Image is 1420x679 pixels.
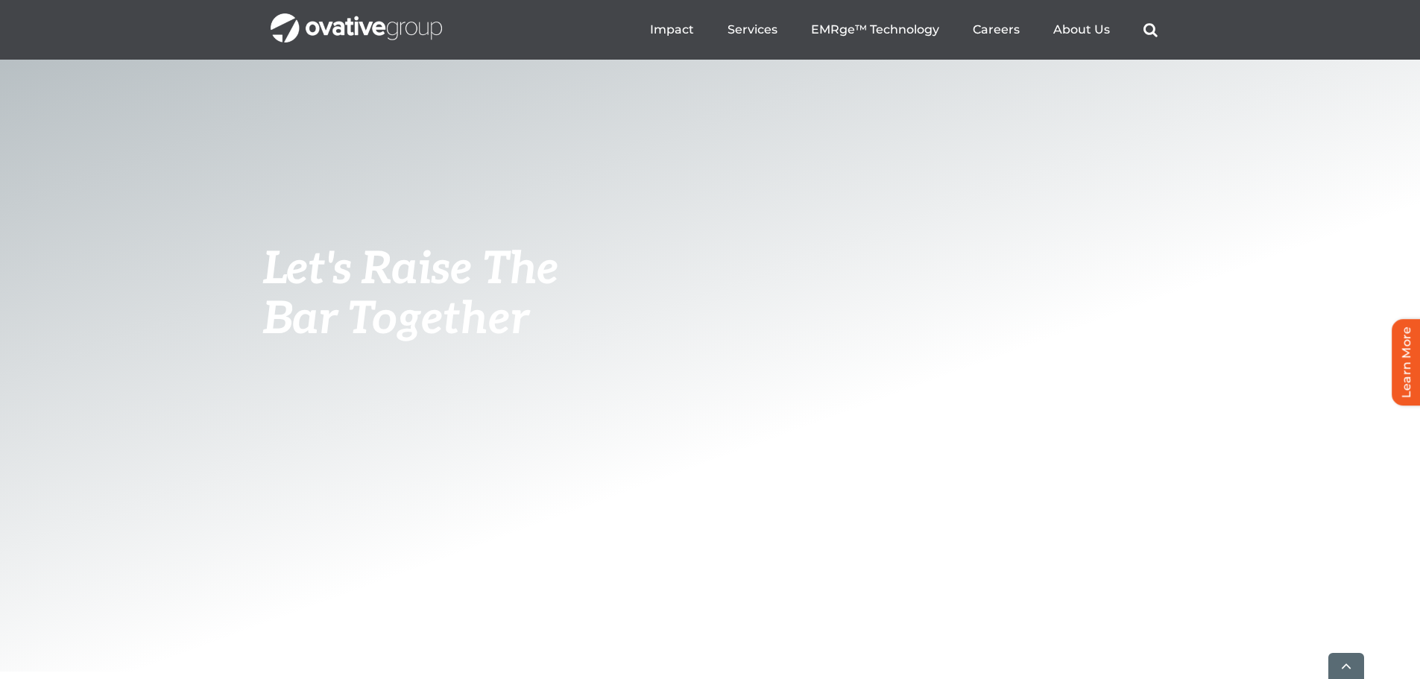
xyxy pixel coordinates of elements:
[650,6,1158,54] nav: Menu
[728,22,777,37] a: Services
[1053,22,1110,37] a: About Us
[811,22,939,37] a: EMRge™ Technology
[650,22,694,37] a: Impact
[263,293,528,347] span: Bar Together
[263,243,559,297] span: Let's Raise The
[271,12,442,26] a: OG_Full_horizontal_WHT
[1143,22,1158,37] a: Search
[973,22,1020,37] a: Careers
